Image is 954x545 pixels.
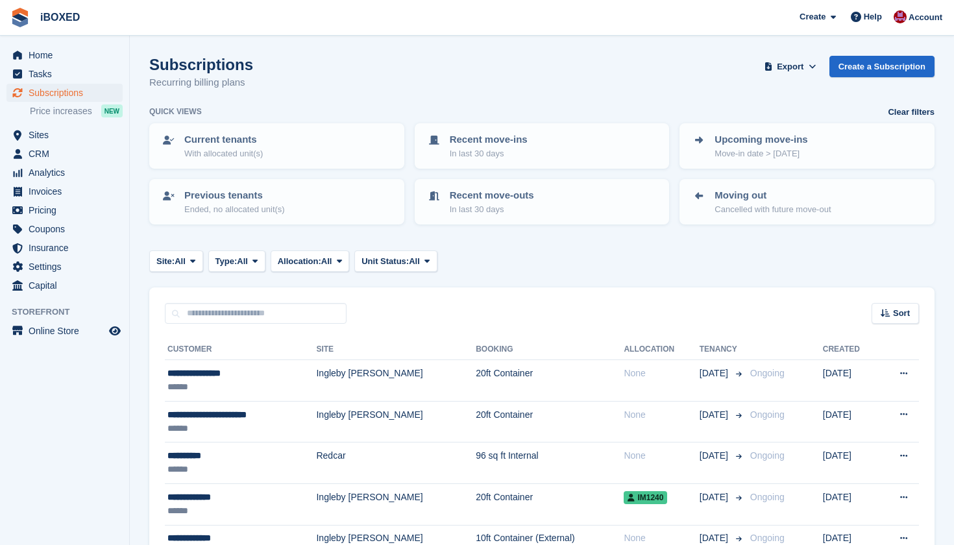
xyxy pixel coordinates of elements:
[823,483,878,525] td: [DATE]
[624,531,699,545] div: None
[700,367,731,380] span: [DATE]
[149,250,203,272] button: Site: All
[624,408,699,422] div: None
[6,322,123,340] a: menu
[29,220,106,238] span: Coupons
[184,147,263,160] p: With allocated unit(s)
[149,106,202,117] h6: Quick views
[6,220,123,238] a: menu
[6,276,123,295] a: menu
[29,201,106,219] span: Pricing
[476,401,624,442] td: 20ft Container
[29,145,106,163] span: CRM
[35,6,85,28] a: iBOXED
[700,339,745,360] th: Tenancy
[29,182,106,200] span: Invoices
[762,56,819,77] button: Export
[237,255,248,268] span: All
[894,10,907,23] img: Amanda Forder
[30,104,123,118] a: Price increases NEW
[476,483,624,525] td: 20ft Container
[823,339,878,360] th: Created
[316,360,476,402] td: Ingleby [PERSON_NAME]
[101,104,123,117] div: NEW
[10,8,30,27] img: stora-icon-8386f47178a22dfd0bd8f6a31ec36ba5ce8667c1dd55bd0f319d3a0aa187defe.svg
[864,10,882,23] span: Help
[6,201,123,219] a: menu
[6,239,123,257] a: menu
[165,339,316,360] th: Customer
[6,65,123,83] a: menu
[624,339,699,360] th: Allocation
[750,409,785,420] span: Ongoing
[681,180,933,223] a: Moving out Cancelled with future move-out
[888,106,935,119] a: Clear filters
[151,125,403,167] a: Current tenants With allocated unit(s)
[624,367,699,380] div: None
[416,125,668,167] a: Recent move-ins In last 30 days
[6,46,123,64] a: menu
[823,442,878,484] td: [DATE]
[750,492,785,502] span: Ongoing
[175,255,186,268] span: All
[624,491,667,504] span: IM1240
[777,60,803,73] span: Export
[156,255,175,268] span: Site:
[316,401,476,442] td: Ingleby [PERSON_NAME]
[750,533,785,543] span: Ongoing
[893,307,910,320] span: Sort
[450,203,534,216] p: In last 30 days
[800,10,826,23] span: Create
[29,46,106,64] span: Home
[184,132,263,147] p: Current tenants
[29,276,106,295] span: Capital
[12,306,129,319] span: Storefront
[354,250,437,272] button: Unit Status: All
[715,203,831,216] p: Cancelled with future move-out
[29,65,106,83] span: Tasks
[107,323,123,339] a: Preview store
[149,56,253,73] h1: Subscriptions
[6,84,123,102] a: menu
[450,147,528,160] p: In last 30 days
[823,360,878,402] td: [DATE]
[215,255,238,268] span: Type:
[909,11,942,24] span: Account
[6,182,123,200] a: menu
[149,75,253,90] p: Recurring billing plans
[624,449,699,463] div: None
[271,250,350,272] button: Allocation: All
[316,483,476,525] td: Ingleby [PERSON_NAME]
[715,132,807,147] p: Upcoming move-ins
[29,322,106,340] span: Online Store
[700,490,731,504] span: [DATE]
[6,145,123,163] a: menu
[6,163,123,182] a: menu
[321,255,332,268] span: All
[29,163,106,182] span: Analytics
[700,449,731,463] span: [DATE]
[184,188,285,203] p: Previous tenants
[715,188,831,203] p: Moving out
[476,442,624,484] td: 96 sq ft Internal
[29,84,106,102] span: Subscriptions
[316,442,476,484] td: Redcar
[208,250,265,272] button: Type: All
[416,180,668,223] a: Recent move-outs In last 30 days
[316,339,476,360] th: Site
[750,368,785,378] span: Ongoing
[278,255,321,268] span: Allocation:
[450,188,534,203] p: Recent move-outs
[476,360,624,402] td: 20ft Container
[823,401,878,442] td: [DATE]
[6,126,123,144] a: menu
[450,132,528,147] p: Recent move-ins
[184,203,285,216] p: Ended, no allocated unit(s)
[700,531,731,545] span: [DATE]
[409,255,420,268] span: All
[476,339,624,360] th: Booking
[361,255,409,268] span: Unit Status:
[29,258,106,276] span: Settings
[829,56,935,77] a: Create a Subscription
[29,126,106,144] span: Sites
